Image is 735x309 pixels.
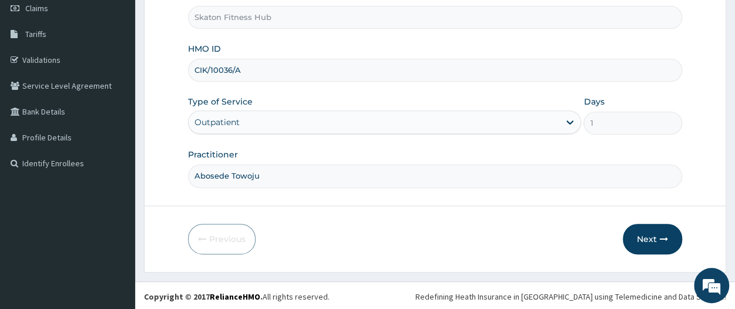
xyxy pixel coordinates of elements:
strong: Copyright © 2017 . [144,291,263,302]
label: Days [583,96,604,108]
label: HMO ID [188,43,221,55]
label: Type of Service [188,96,253,108]
img: d_794563401_company_1708531726252_794563401 [22,59,48,88]
div: Minimize live chat window [193,6,221,34]
a: RelianceHMO [210,291,260,302]
button: Previous [188,224,256,254]
button: Next [623,224,682,254]
input: Enter Name [188,164,682,187]
div: Redefining Heath Insurance in [GEOGRAPHIC_DATA] using Telemedicine and Data Science! [415,291,726,303]
div: Chat with us now [61,66,197,81]
span: Claims [25,3,48,14]
input: Enter HMO ID [188,59,682,82]
span: We're online! [68,85,162,203]
span: Tariffs [25,29,46,39]
textarea: Type your message and hit 'Enter' [6,194,224,235]
label: Practitioner [188,149,238,160]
